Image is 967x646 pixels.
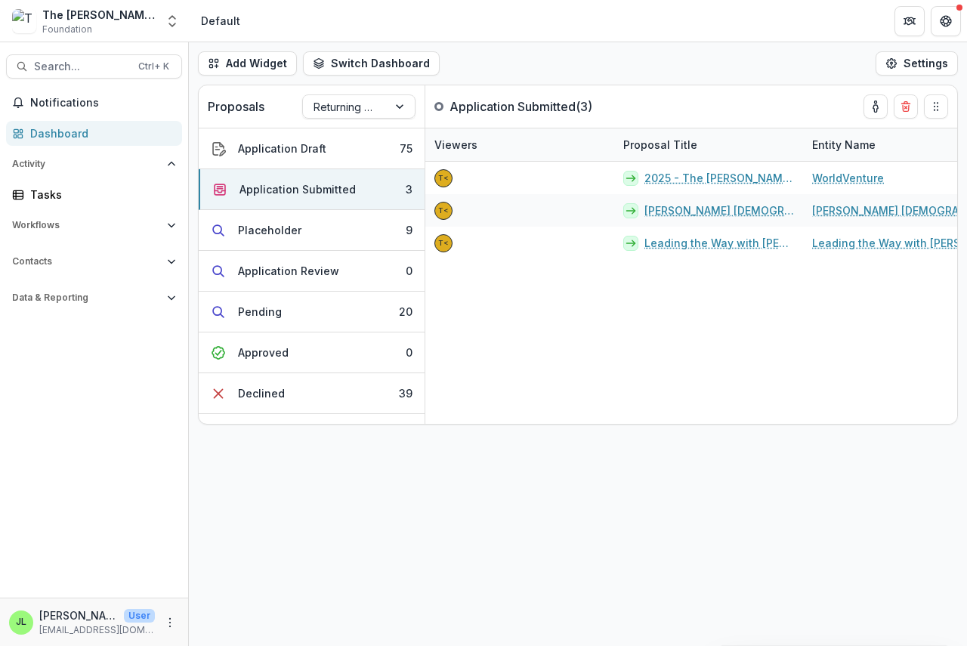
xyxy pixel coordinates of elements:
button: Application Review0 [199,251,425,292]
div: Approved [238,345,289,360]
span: Activity [12,159,161,169]
button: Open entity switcher [162,6,183,36]
div: Proposal Title [614,137,706,153]
button: Open Contacts [6,249,182,274]
a: Tasks [6,182,182,207]
div: Dashboard [30,125,170,141]
div: The [PERSON_NAME] Foundation [42,7,156,23]
button: Application Submitted3 [199,169,425,210]
p: Application Submitted ( 3 ) [450,97,592,116]
button: More [161,614,179,632]
a: Dashboard [6,121,182,146]
div: 0 [406,263,412,279]
div: 39 [399,385,412,401]
span: Data & Reporting [12,292,161,303]
a: WorldVenture [812,170,884,186]
div: Application Review [238,263,339,279]
button: Approved0 [199,332,425,373]
button: Delete card [894,94,918,119]
button: Partners [894,6,925,36]
div: The Bolick Foundation <jcline@bolickfoundation.org> [438,207,449,215]
button: Settings [876,51,958,76]
button: toggle-assigned-to-me [864,94,888,119]
div: Tasks [30,187,170,202]
div: 0 [406,345,412,360]
p: [EMAIL_ADDRESS][DOMAIN_NAME] [39,623,155,637]
a: 2025 - The [PERSON_NAME] Foundation Grant Proposal Application [644,170,794,186]
button: Drag [924,94,948,119]
span: Search... [34,60,129,73]
button: Open Data & Reporting [6,286,182,310]
div: Ctrl + K [135,58,172,75]
a: Leading the Way with [PERSON_NAME] - 2025 - The [PERSON_NAME] Foundation Grant Proposal Application [644,235,794,251]
button: Pending20 [199,292,425,332]
button: Get Help [931,6,961,36]
div: The Bolick Foundation <jcline@bolickfoundation.org> [438,240,449,247]
div: Viewers [425,128,614,161]
nav: breadcrumb [195,10,246,32]
span: Contacts [12,256,161,267]
div: The Bolick Foundation <jcline@bolickfoundation.org> [438,175,449,182]
div: 75 [400,141,412,156]
div: Placeholder [238,222,301,238]
p: [PERSON_NAME] [39,607,118,623]
p: Proposals [208,97,264,116]
button: Switch Dashboard [303,51,440,76]
a: [PERSON_NAME] [DEMOGRAPHIC_DATA] - 2025 - The [PERSON_NAME] Foundation Grant Proposal Application [644,202,794,218]
button: Declined39 [199,373,425,414]
p: User [124,609,155,623]
div: Pending [238,304,282,320]
button: Search... [6,54,182,79]
div: Declined [238,385,285,401]
img: The Bolick Foundation [12,9,36,33]
div: Proposal Title [614,128,803,161]
div: Entity Name [803,137,885,153]
button: Application Draft75 [199,128,425,169]
button: Open Workflows [6,213,182,237]
button: Add Widget [198,51,297,76]
div: 20 [399,304,412,320]
div: Default [201,13,240,29]
div: Application Draft [238,141,326,156]
button: Open Activity [6,152,182,176]
button: Notifications [6,91,182,115]
div: Viewers [425,137,487,153]
div: Application Submitted [239,181,356,197]
div: 9 [406,222,412,238]
span: Notifications [30,97,176,110]
span: Foundation [42,23,92,36]
div: Joye Lane [16,617,26,627]
span: Workflows [12,220,161,230]
div: 3 [406,181,412,197]
button: Placeholder9 [199,210,425,251]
